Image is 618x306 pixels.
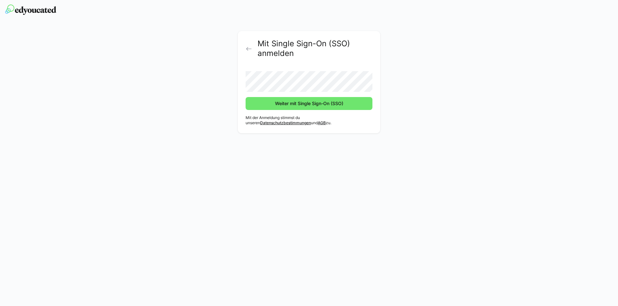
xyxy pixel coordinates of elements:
span: Weiter mit Single Sign-On (SSO) [274,100,344,107]
a: Datenschutzbestimmungen [260,120,311,125]
p: Mit der Anmeldung stimmst du unseren und zu. [246,115,372,126]
h2: Mit Single Sign-On (SSO) anmelden [258,39,372,58]
a: AGB [318,120,326,125]
img: edyoucated [5,5,56,15]
button: Weiter mit Single Sign-On (SSO) [246,97,372,110]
